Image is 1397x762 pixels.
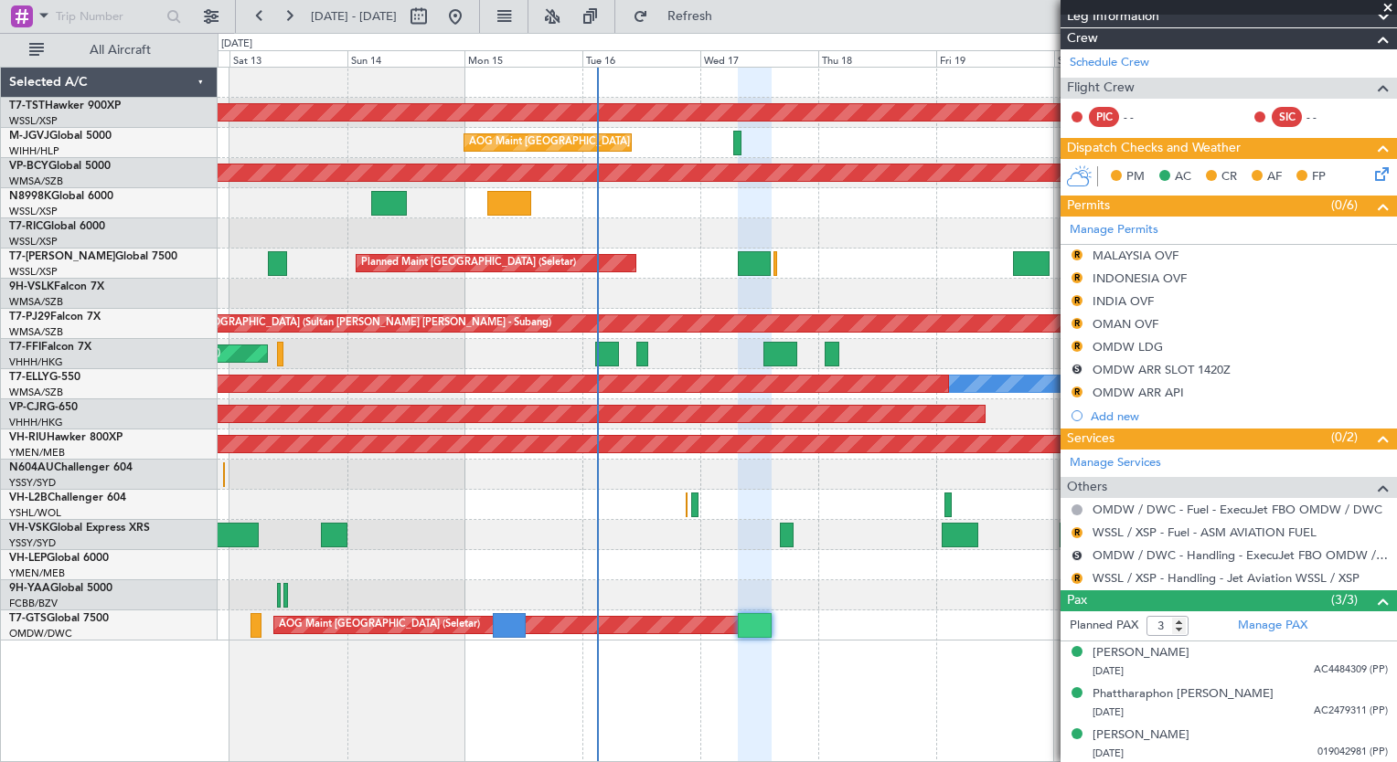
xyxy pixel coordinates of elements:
div: Sun 14 [347,50,465,67]
div: [PERSON_NAME] [1093,644,1189,662]
span: VH-RIU [9,432,47,443]
span: [DATE] [1093,746,1124,760]
div: OMDW ARR API [1093,385,1184,400]
a: Schedule Crew [1070,54,1149,72]
a: YMEN/MEB [9,446,65,460]
button: All Aircraft [20,36,198,65]
a: 9H-VSLKFalcon 7X [9,281,104,292]
div: Fri 19 [936,50,1054,67]
div: INDIA OVF [1093,293,1154,309]
span: Dispatch Checks and Weather [1067,138,1241,159]
a: YSHL/WOL [9,506,61,520]
a: YMEN/MEB [9,566,65,580]
span: All Aircraft [48,44,193,57]
span: 019042981 (PP) [1317,745,1388,760]
div: MALAYSIA OVF [1093,248,1178,263]
a: WMSA/SZB [9,295,63,309]
button: R [1072,341,1082,352]
div: Add new [1091,408,1388,424]
a: YSSY/SYD [9,476,56,490]
span: VH-VSK [9,523,49,534]
div: Wed 17 [700,50,818,67]
a: T7-[PERSON_NAME]Global 7500 [9,251,177,262]
button: S [1072,364,1082,375]
div: INDONESIA OVF [1093,270,1187,286]
div: AOG Maint [GEOGRAPHIC_DATA] (Halim Intl) [469,129,683,156]
button: Refresh [624,2,734,31]
a: VH-VSKGlobal Express XRS [9,523,150,534]
div: [DATE] [221,37,252,52]
a: VHHH/HKG [9,355,63,369]
span: 9H-YAA [9,583,50,594]
a: VHHH/HKG [9,416,63,429]
span: 9H-VSLK [9,281,54,292]
a: FCBB/BZV [9,597,58,610]
span: [DATE] - [DATE] [311,8,397,25]
a: VH-L2BChallenger 604 [9,492,126,503]
span: AC2479311 (PP) [1314,704,1388,719]
div: PIC [1089,107,1119,127]
div: OMAN OVF [1093,316,1158,332]
span: Flight Crew [1067,78,1135,99]
span: VH-L2B [9,492,48,503]
button: R [1072,318,1082,329]
button: S [1072,550,1082,561]
a: Manage Services [1070,454,1161,472]
span: Pax [1067,590,1087,611]
a: VH-LEPGlobal 6000 [9,553,109,564]
a: OMDW / DWC - Fuel - ExecuJet FBO OMDW / DWC [1093,502,1382,517]
a: WSSL/XSP [9,235,58,249]
div: Planned Maint [GEOGRAPHIC_DATA] (Seletar) [361,249,576,277]
a: VP-CJRG-650 [9,402,78,413]
div: AOG Maint [GEOGRAPHIC_DATA] (Seletar) [279,611,480,639]
a: T7-RICGlobal 6000 [9,221,105,232]
a: N604AUChallenger 604 [9,462,133,473]
span: (3/3) [1331,590,1358,609]
a: WMSA/SZB [9,325,63,339]
a: N8998KGlobal 6000 [9,191,113,202]
span: [DATE] [1093,664,1124,678]
span: T7-GTS [9,613,47,624]
span: Others [1067,477,1107,498]
div: SIC [1272,107,1302,127]
a: OMDW / DWC - Handling - ExecuJet FBO OMDW / DWC [1093,547,1388,563]
span: Crew [1067,28,1098,49]
a: WIHH/HLP [9,144,59,158]
span: T7-[PERSON_NAME] [9,251,115,262]
div: OMDW ARR SLOT 1420Z [1093,362,1231,377]
span: VH-LEP [9,553,47,564]
a: WSSL/XSP [9,205,58,218]
a: Manage Permits [1070,221,1158,239]
input: Trip Number [56,3,161,30]
span: FP [1312,168,1326,186]
a: T7-FFIFalcon 7X [9,342,91,353]
button: R [1072,527,1082,538]
span: VP-BCY [9,161,48,172]
div: Sat 20 [1054,50,1172,67]
span: Services [1067,429,1114,450]
a: M-JGVJGlobal 5000 [9,131,112,142]
div: Sat 13 [229,50,347,67]
a: WSSL / XSP - Handling - Jet Aviation WSSL / XSP [1093,570,1360,586]
span: N8998K [9,191,51,202]
span: Refresh [652,10,729,23]
button: R [1072,295,1082,306]
div: OMDW LDG [1093,339,1163,355]
span: Permits [1067,196,1110,217]
span: (0/2) [1331,428,1358,447]
a: T7-ELLYG-550 [9,372,80,383]
a: WSSL / XSP - Fuel - ASM AVIATION FUEL [1093,524,1317,540]
a: 9H-YAAGlobal 5000 [9,583,112,594]
div: Mon 15 [464,50,582,67]
span: T7-RIC [9,221,43,232]
a: T7-GTSGlobal 7500 [9,613,109,624]
div: - - [1306,109,1348,125]
a: T7-TSTHawker 900XP [9,101,121,111]
span: [DATE] [1093,705,1124,719]
button: R [1072,573,1082,584]
div: [PERSON_NAME] [1093,726,1189,745]
span: Leg Information [1067,6,1159,27]
span: CR [1221,168,1237,186]
button: R [1072,249,1082,260]
a: T7-PJ29Falcon 7X [9,312,101,323]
